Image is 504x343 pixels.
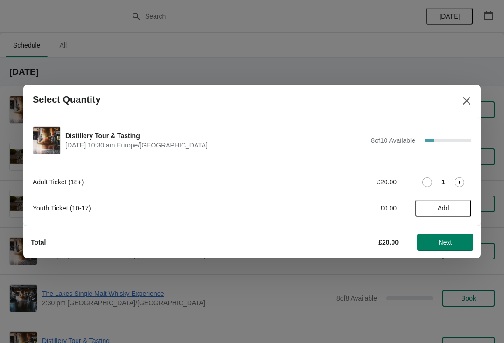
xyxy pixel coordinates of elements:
[33,203,292,213] div: Youth Ticket (10-17)
[33,177,292,187] div: Adult Ticket (18+)
[378,238,399,246] strong: £20.00
[441,177,445,187] strong: 1
[65,140,366,150] span: [DATE] 10:30 am Europe/[GEOGRAPHIC_DATA]
[31,238,46,246] strong: Total
[65,131,366,140] span: Distillery Tour & Tasting
[310,203,397,213] div: £0.00
[310,177,397,187] div: £20.00
[417,234,473,251] button: Next
[458,92,475,109] button: Close
[33,94,101,105] h2: Select Quantity
[415,200,471,217] button: Add
[439,238,452,246] span: Next
[371,137,415,144] span: 8 of 10 Available
[33,127,60,154] img: Distillery Tour & Tasting | | September 13 | 10:30 am Europe/London
[438,204,449,212] span: Add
